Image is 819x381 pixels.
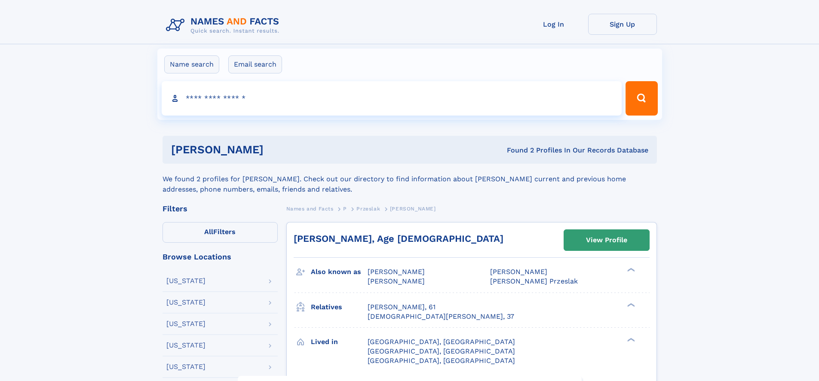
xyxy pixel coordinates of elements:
[163,253,278,261] div: Browse Locations
[368,357,515,365] span: [GEOGRAPHIC_DATA], [GEOGRAPHIC_DATA]
[626,81,657,116] button: Search Button
[356,203,380,214] a: Przeslak
[311,335,368,349] h3: Lived in
[588,14,657,35] a: Sign Up
[368,338,515,346] span: [GEOGRAPHIC_DATA], [GEOGRAPHIC_DATA]
[356,206,380,212] span: Przeslak
[204,228,213,236] span: All
[294,233,503,244] a: [PERSON_NAME], Age [DEMOGRAPHIC_DATA]
[368,312,514,321] a: [DEMOGRAPHIC_DATA][PERSON_NAME], 37
[163,14,286,37] img: Logo Names and Facts
[171,144,385,155] h1: [PERSON_NAME]
[166,320,206,327] div: [US_STATE]
[311,300,368,314] h3: Relatives
[162,81,622,116] input: search input
[368,268,425,276] span: [PERSON_NAME]
[368,347,515,355] span: [GEOGRAPHIC_DATA], [GEOGRAPHIC_DATA]
[368,277,425,285] span: [PERSON_NAME]
[163,164,657,195] div: We found 2 profiles for [PERSON_NAME]. Check out our directory to find information about [PERSON_...
[625,302,635,308] div: ❯
[164,55,219,73] label: Name search
[490,268,547,276] span: [PERSON_NAME]
[385,146,648,155] div: Found 2 Profiles In Our Records Database
[564,230,649,250] a: View Profile
[166,299,206,306] div: [US_STATE]
[368,302,436,312] a: [PERSON_NAME], 61
[311,265,368,279] h3: Also known as
[390,206,436,212] span: [PERSON_NAME]
[625,267,635,273] div: ❯
[343,206,347,212] span: P
[166,277,206,284] div: [US_STATE]
[586,230,627,250] div: View Profile
[519,14,588,35] a: Log In
[286,203,334,214] a: Names and Facts
[625,337,635,342] div: ❯
[166,363,206,370] div: [US_STATE]
[163,205,278,213] div: Filters
[343,203,347,214] a: P
[490,277,578,285] span: [PERSON_NAME] Przeslak
[228,55,282,73] label: Email search
[166,342,206,349] div: [US_STATE]
[163,222,278,243] label: Filters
